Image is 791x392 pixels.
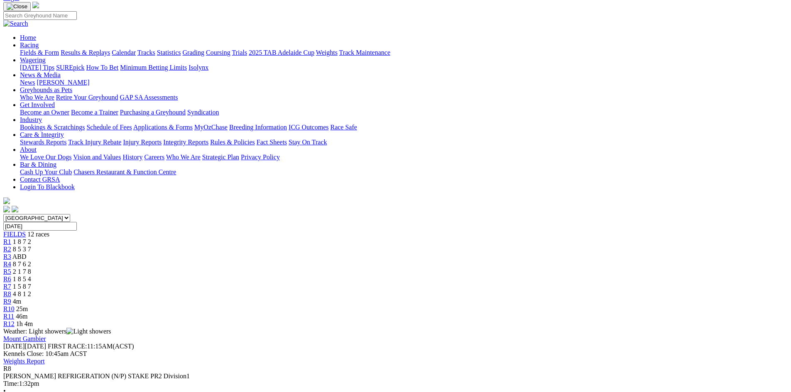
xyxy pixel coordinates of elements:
a: News [20,79,35,86]
span: ABD [12,253,27,260]
a: Track Injury Rebate [68,139,121,146]
div: Greyhounds as Pets [20,94,788,101]
span: 1 8 7 2 [13,238,31,245]
a: Statistics [157,49,181,56]
img: facebook.svg [3,206,10,212]
input: Select date [3,222,77,231]
a: Isolynx [189,64,208,71]
a: Stay On Track [289,139,327,146]
div: Racing [20,49,788,56]
img: Search [3,20,28,27]
a: Privacy Policy [241,153,280,161]
a: Trials [232,49,247,56]
a: R12 [3,320,15,327]
span: R1 [3,238,11,245]
span: R8 [3,290,11,297]
a: R5 [3,268,11,275]
span: R10 [3,305,15,312]
a: Login To Blackbook [20,183,75,190]
a: Bar & Dining [20,161,56,168]
a: R11 [3,313,14,320]
span: Weather: Light showers [3,328,111,335]
a: Race Safe [330,124,357,131]
span: 2 1 7 8 [13,268,31,275]
a: Get Involved [20,101,55,108]
a: SUREpick [56,64,84,71]
a: Care & Integrity [20,131,64,138]
a: Fields & Form [20,49,59,56]
a: Stewards Reports [20,139,66,146]
span: 25m [16,305,28,312]
a: Become a Trainer [71,109,118,116]
a: R6 [3,275,11,282]
a: Fact Sheets [257,139,287,146]
a: Greyhounds as Pets [20,86,72,93]
a: Integrity Reports [163,139,208,146]
a: ICG Outcomes [289,124,328,131]
a: Industry [20,116,42,123]
a: Purchasing a Greyhound [120,109,186,116]
a: Weights [316,49,338,56]
div: 1:32pm [3,380,788,387]
a: About [20,146,37,153]
a: R4 [3,261,11,268]
img: Close [7,3,27,10]
span: 4m [13,298,21,305]
span: R2 [3,246,11,253]
img: twitter.svg [12,206,18,212]
span: 8 7 6 2 [13,261,31,268]
button: Toggle navigation [3,2,31,11]
img: logo-grsa-white.png [3,197,10,204]
div: Bar & Dining [20,168,788,176]
a: How To Bet [86,64,119,71]
a: Minimum Betting Limits [120,64,187,71]
a: Coursing [206,49,230,56]
a: MyOzChase [194,124,228,131]
a: 2025 TAB Adelaide Cup [249,49,314,56]
a: We Love Our Dogs [20,153,71,161]
a: Mount Gambier [3,335,46,342]
a: R3 [3,253,11,260]
div: Care & Integrity [20,139,788,146]
div: [PERSON_NAME] REFRIGERATION (N/P) STAKE PR2 Division1 [3,373,788,380]
span: FIRST RACE: [48,343,87,350]
a: Grading [183,49,204,56]
div: About [20,153,788,161]
a: Racing [20,41,39,49]
a: Tracks [137,49,155,56]
span: [DATE] [3,343,25,350]
a: FIELDS [3,231,26,238]
a: [DATE] Tips [20,64,54,71]
a: Results & Replays [61,49,110,56]
img: Light showers [66,328,111,335]
span: 4 8 1 2 [13,290,31,297]
img: logo-grsa-white.png [32,2,39,8]
div: Kennels Close: 10:45am ACST [3,350,788,358]
a: Syndication [187,109,219,116]
a: History [122,153,142,161]
span: R8 [3,365,11,372]
a: R9 [3,298,11,305]
a: Careers [144,153,164,161]
a: Bookings & Scratchings [20,124,85,131]
a: R7 [3,283,11,290]
div: News & Media [20,79,788,86]
a: Weights Report [3,358,45,365]
span: 1 8 5 4 [13,275,31,282]
span: 11:15AM(ACST) [48,343,134,350]
span: [DATE] [3,343,46,350]
a: News & Media [20,71,61,78]
div: Wagering [20,64,788,71]
a: GAP SA Assessments [120,94,178,101]
span: 12 races [27,231,49,238]
a: Applications & Forms [133,124,193,131]
a: Chasers Restaurant & Function Centre [73,168,176,175]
